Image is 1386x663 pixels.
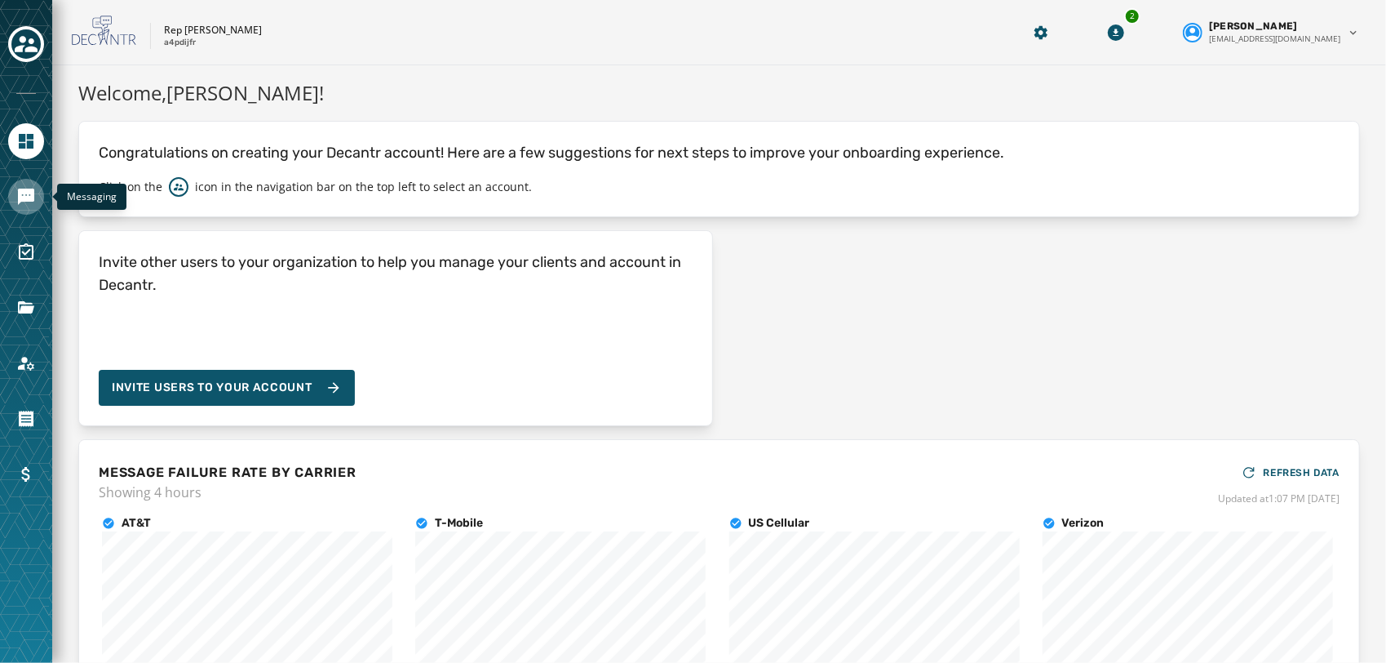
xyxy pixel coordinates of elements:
[99,370,355,406] button: Invite Users to your account
[112,380,312,396] span: Invite Users to your account
[8,345,44,381] a: Navigate to Account
[1241,460,1340,486] button: REFRESH DATA
[1209,33,1340,45] span: [EMAIL_ADDRESS][DOMAIN_NAME]
[122,515,151,532] h4: AT&T
[8,290,44,326] a: Navigate to Files
[435,515,483,532] h4: T-Mobile
[99,141,1340,164] p: Congratulations on creating your Decantr account! Here are a few suggestions for next steps to im...
[8,179,44,215] a: Navigate to Messaging
[8,123,44,159] a: Navigate to Home
[1101,18,1131,47] button: Download Menu
[1209,20,1298,33] span: [PERSON_NAME]
[749,515,810,532] h4: US Cellular
[57,184,126,210] div: Messaging
[8,456,44,492] a: Navigate to Billing
[99,179,162,195] p: Click on the
[8,26,44,62] button: Toggle account select drawer
[164,24,262,37] p: Rep [PERSON_NAME]
[1218,492,1340,505] span: Updated at 1:07 PM [DATE]
[1124,8,1140,24] div: 2
[99,251,693,296] h4: Invite other users to your organization to help you manage your clients and account in Decantr.
[1264,466,1340,479] span: REFRESH DATA
[78,78,1360,108] h1: Welcome, [PERSON_NAME] !
[99,483,356,502] span: Showing 4 hours
[99,463,356,483] h4: MESSAGE FAILURE RATE BY CARRIER
[1062,515,1105,532] h4: Verizon
[8,234,44,270] a: Navigate to Surveys
[1026,18,1056,47] button: Manage global settings
[8,401,44,437] a: Navigate to Orders
[164,37,196,49] p: a4pdijfr
[1176,13,1366,51] button: User settings
[195,179,532,195] p: icon in the navigation bar on the top left to select an account.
